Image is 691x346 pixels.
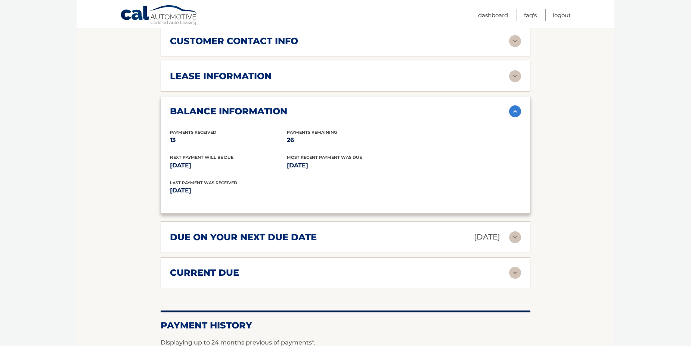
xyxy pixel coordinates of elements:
[474,231,500,244] p: [DATE]
[170,35,298,47] h2: customer contact info
[287,135,404,145] p: 26
[170,71,272,82] h2: lease information
[170,185,345,196] p: [DATE]
[120,5,199,27] a: Cal Automotive
[478,9,508,21] a: Dashboard
[161,320,530,331] h2: Payment History
[170,160,287,171] p: [DATE]
[170,267,239,278] h2: current due
[509,267,521,279] img: accordion-rest.svg
[509,35,521,47] img: accordion-rest.svg
[524,9,537,21] a: FAQ's
[170,155,233,160] span: Next Payment will be due
[509,70,521,82] img: accordion-rest.svg
[287,155,362,160] span: Most Recent Payment Was Due
[287,160,404,171] p: [DATE]
[170,232,317,243] h2: due on your next due date
[553,9,571,21] a: Logout
[170,135,287,145] p: 13
[287,130,337,135] span: Payments Remaining
[509,105,521,117] img: accordion-active.svg
[170,130,216,135] span: Payments Received
[170,180,237,185] span: Last Payment was received
[170,106,287,117] h2: balance information
[509,231,521,243] img: accordion-rest.svg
